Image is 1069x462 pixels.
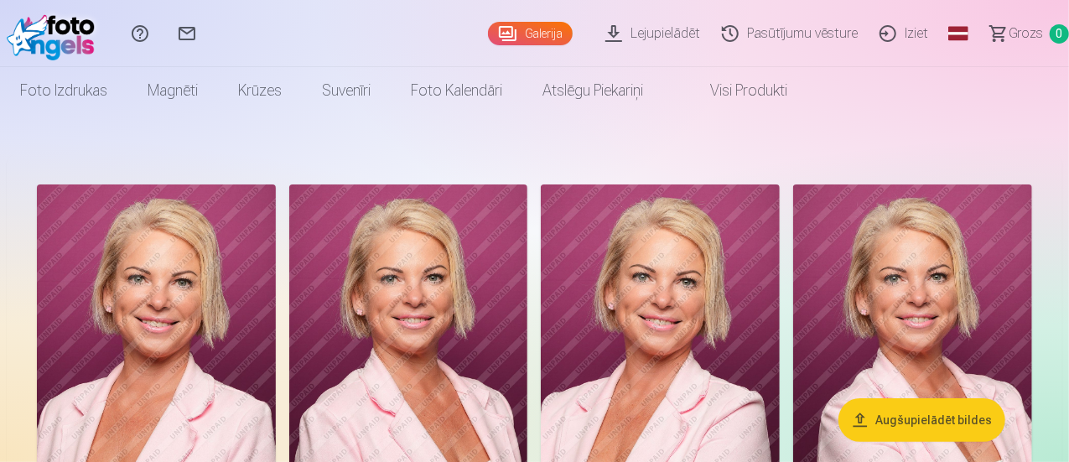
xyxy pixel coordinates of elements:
[1009,23,1043,44] span: Grozs
[1050,24,1069,44] span: 0
[522,67,663,114] a: Atslēgu piekariņi
[663,67,807,114] a: Visi produkti
[391,67,522,114] a: Foto kalendāri
[7,7,103,60] img: /fa1
[838,398,1005,442] button: Augšupielādēt bildes
[488,22,573,45] a: Galerija
[218,67,302,114] a: Krūzes
[302,67,391,114] a: Suvenīri
[127,67,218,114] a: Magnēti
